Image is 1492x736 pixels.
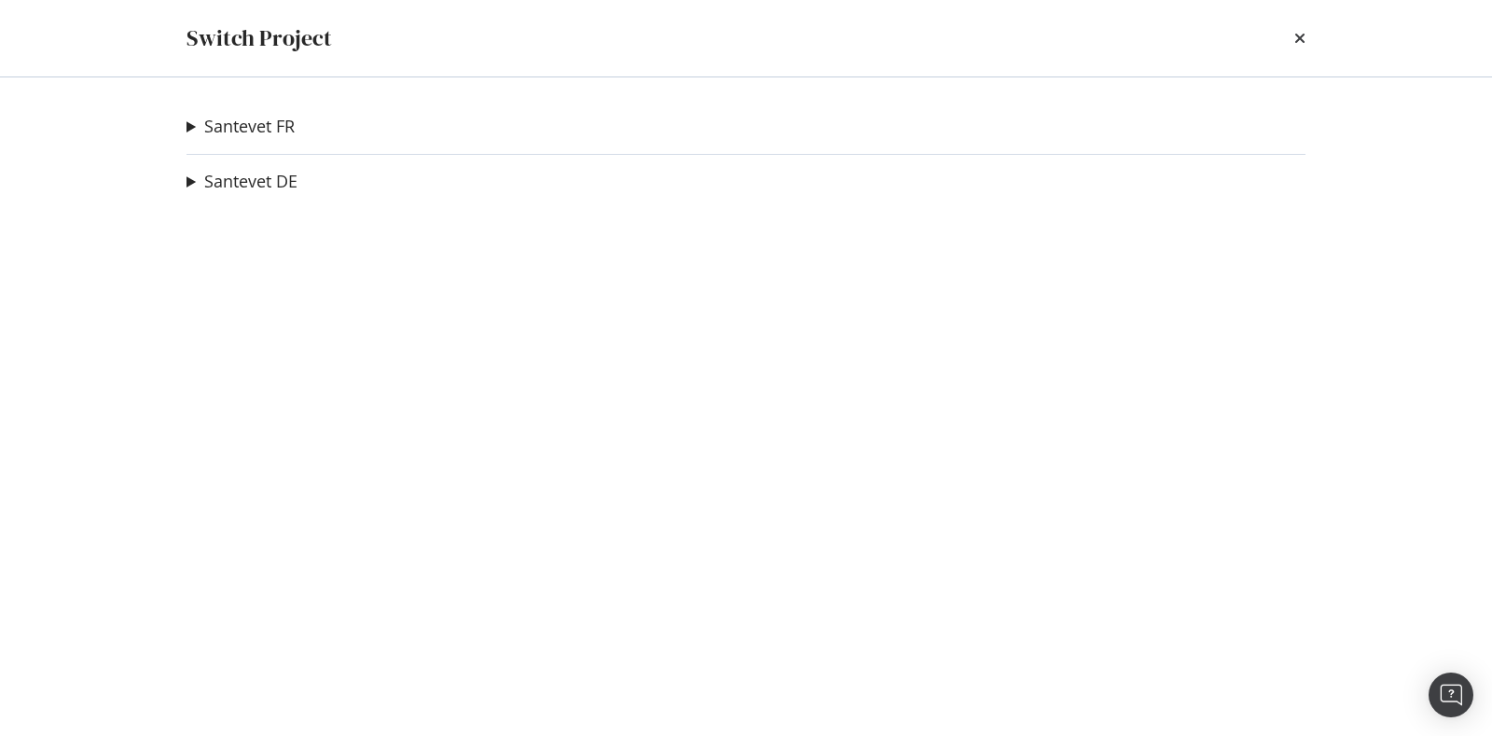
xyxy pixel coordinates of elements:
a: Santevet DE [204,172,297,191]
div: times [1294,22,1305,54]
div: Open Intercom Messenger [1429,673,1473,717]
div: Switch Project [186,22,332,54]
a: Santevet FR [204,117,295,136]
summary: Santevet DE [186,170,297,194]
summary: Santevet FR [186,115,295,139]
